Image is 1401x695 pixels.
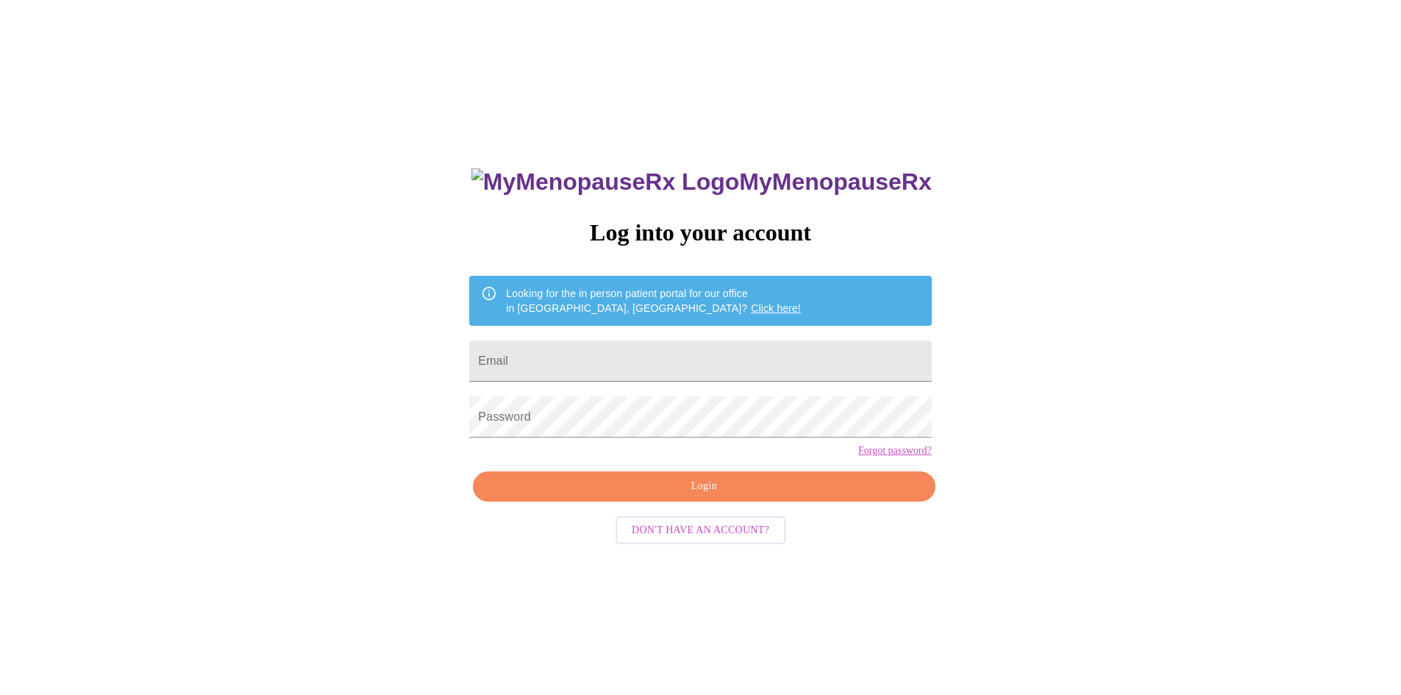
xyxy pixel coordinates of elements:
[751,302,801,314] a: Click here!
[632,521,769,540] span: Don't have an account?
[471,168,932,196] h3: MyMenopauseRx
[490,477,918,496] span: Login
[469,219,931,246] h3: Log into your account
[471,168,739,196] img: MyMenopauseRx Logo
[506,280,801,321] div: Looking for the in person patient portal for our office in [GEOGRAPHIC_DATA], [GEOGRAPHIC_DATA]?
[473,471,935,502] button: Login
[616,516,785,545] button: Don't have an account?
[612,522,789,535] a: Don't have an account?
[858,445,932,457] a: Forgot password?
